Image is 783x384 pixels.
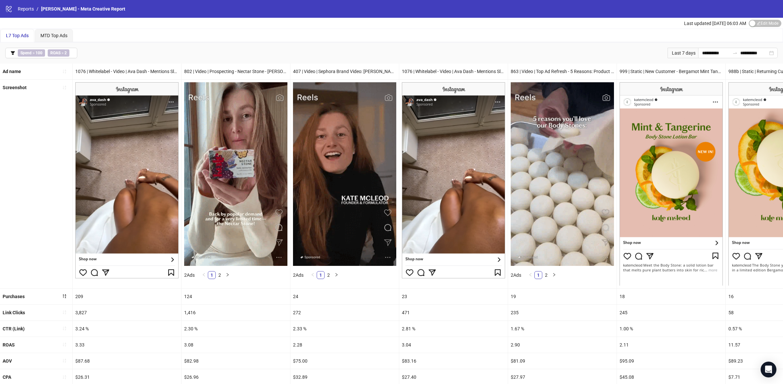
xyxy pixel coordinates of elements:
[6,33,29,38] span: L7 Top Ads
[5,48,77,58] button: Spend > 100ROAS > 2
[543,271,550,279] a: 2
[3,85,27,90] b: Screenshot
[224,271,232,279] button: right
[62,310,67,315] span: sort-ascending
[216,271,223,279] a: 2
[62,358,67,363] span: sort-ascending
[36,51,42,55] b: 100
[293,82,396,266] img: Screenshot 120233700216210212
[535,271,542,279] a: 1
[402,82,505,278] img: Screenshot 120234745622390212
[311,273,315,277] span: left
[550,271,558,279] li: Next Page
[332,271,340,279] li: Next Page
[184,82,287,266] img: Screenshot 120230300638090212
[200,271,208,279] li: Previous Page
[317,271,325,279] li: 1
[62,294,67,298] span: sort-descending
[3,310,25,315] b: Link Clicks
[668,48,698,58] div: Last 7 days
[3,69,21,74] b: Ad name
[184,272,195,278] span: 2 Ads
[309,271,317,279] button: left
[399,337,508,353] div: 3.04
[11,51,15,55] span: filter
[617,64,725,79] div: 999 | Static | New Customer - Bergamot Mint Tangerine - Stone and Ingredients W Text and Badge Li...
[3,326,25,331] b: CTR (Link)
[511,82,614,266] img: Screenshot 120233700057400212
[73,353,181,369] div: $87.68
[16,5,35,13] a: Reports
[200,271,208,279] button: left
[542,271,550,279] li: 2
[18,49,45,57] span: >
[20,51,32,55] b: Spend
[182,321,290,337] div: 2.30 %
[684,21,746,26] span: Last updated [DATE] 06:03 AM
[528,273,532,277] span: left
[62,85,67,90] span: sort-ascending
[508,321,617,337] div: 1.67 %
[64,51,67,55] b: 2
[290,289,399,304] div: 24
[508,353,617,369] div: $81.09
[40,33,67,38] span: MTD Top Ads
[73,321,181,337] div: 3.24 %
[182,305,290,320] div: 1,416
[73,64,181,79] div: 1076 | Whitelabel - Video | Ava Dash - Mentions Sleep & Sun Stones - Travel | Text Overlay | PLP ...
[73,289,181,304] div: 209
[550,271,558,279] button: right
[290,305,399,320] div: 272
[534,271,542,279] li: 1
[50,51,61,55] b: ROAS
[511,272,521,278] span: 2 Ads
[508,305,617,320] div: 235
[732,50,738,56] span: to
[617,353,725,369] div: $95.09
[526,271,534,279] li: Previous Page
[202,273,206,277] span: left
[399,321,508,337] div: 2.81 %
[620,82,723,285] img: Screenshot 120233393038520212
[3,294,25,299] b: Purchases
[182,353,290,369] div: $82.98
[290,353,399,369] div: $75.00
[732,50,738,56] span: swap-right
[182,64,290,79] div: 802 | Video | Prospecting - Nectar Stone - [PERSON_NAME] UGC | Text Overlay | PDP | [DATE]
[216,271,224,279] li: 2
[617,321,725,337] div: 1.00 %
[73,305,181,320] div: 3,827
[3,342,15,347] b: ROAS
[290,64,399,79] div: 407 | Video | Sephora Brand Video: [PERSON_NAME] V2 - Self care ritual | Text Overlay | PDP - Bod...
[208,271,216,279] li: 1
[290,321,399,337] div: 2.33 %
[293,272,304,278] span: 2 Ads
[37,5,38,13] li: /
[73,337,181,353] div: 3.33
[62,342,67,347] span: sort-ascending
[41,6,125,12] span: [PERSON_NAME] - Meta Creative Report
[317,271,324,279] a: 1
[399,64,508,79] div: 1076 | Whitelabel - Video | Ava Dash - Mentions Sleep & Sun Stones - Travel | Text Overlay | PLP ...
[334,273,338,277] span: right
[399,353,508,369] div: $83.16
[226,273,230,277] span: right
[332,271,340,279] button: right
[62,69,67,74] span: sort-ascending
[290,337,399,353] div: 2.28
[62,326,67,331] span: sort-ascending
[182,289,290,304] div: 124
[325,271,332,279] a: 2
[508,337,617,353] div: 2.90
[617,289,725,304] div: 18
[224,271,232,279] li: Next Page
[62,375,67,379] span: sort-ascending
[552,273,556,277] span: right
[617,305,725,320] div: 245
[761,362,776,377] div: Open Intercom Messenger
[508,289,617,304] div: 19
[309,271,317,279] li: Previous Page
[3,374,11,380] b: CPA
[399,289,508,304] div: 23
